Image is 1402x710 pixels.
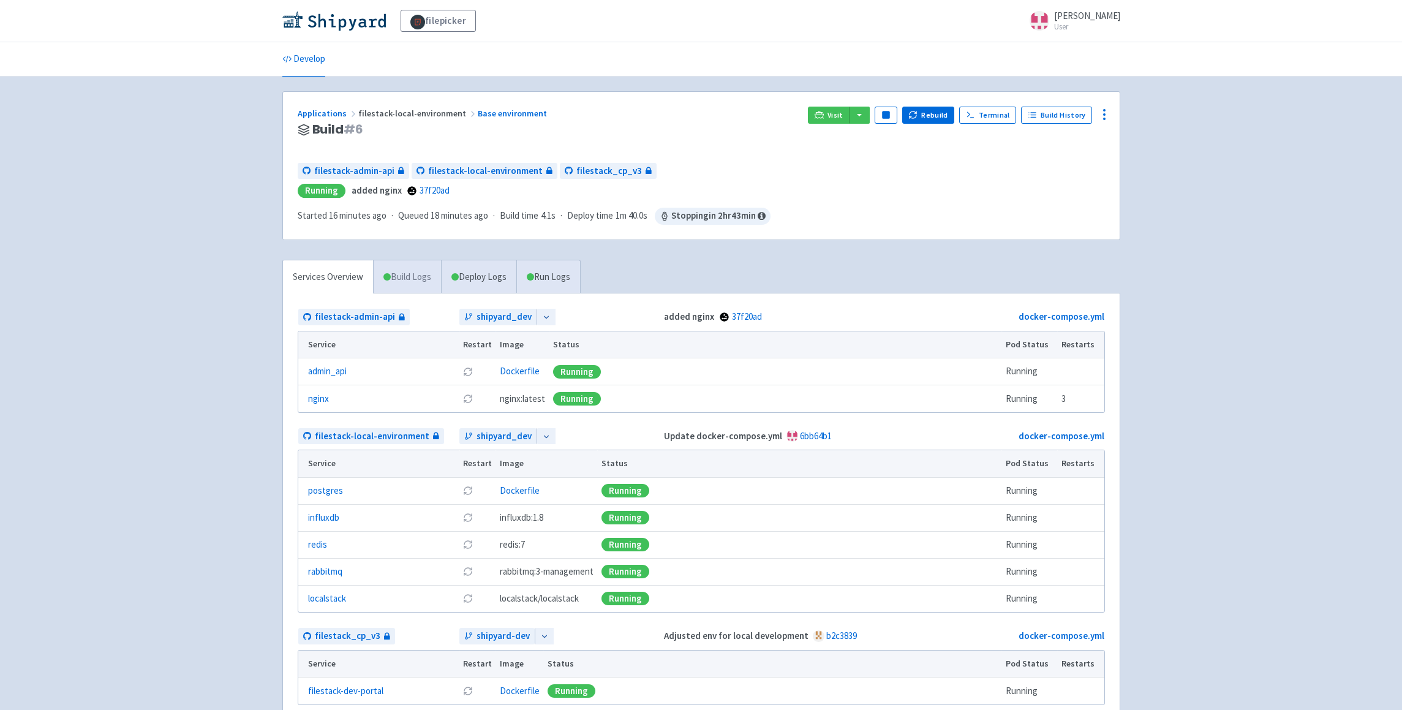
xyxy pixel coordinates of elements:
[431,210,488,221] time: 18 minutes ago
[541,209,556,223] span: 4.1s
[282,11,386,31] img: Shipyard logo
[298,450,459,477] th: Service
[827,110,843,120] span: Visit
[543,651,1001,678] th: Status
[1001,450,1057,477] th: Pod Status
[655,208,771,225] span: Stopping in 2 hr 43 min
[463,394,473,404] button: Restart pod
[500,392,545,406] span: nginx:latest
[959,107,1016,124] a: Terminal
[344,121,363,138] span: # 6
[1021,107,1092,124] a: Build History
[298,331,459,358] th: Service
[308,484,343,498] a: postgres
[553,365,601,379] div: Running
[441,260,516,294] a: Deploy Logs
[496,450,597,477] th: Image
[567,209,613,223] span: Deploy time
[463,686,473,696] button: Restart pod
[1019,311,1104,322] a: docker-compose.yml
[398,210,488,221] span: Queued
[664,430,782,442] strong: Update docker-compose.yml
[664,311,714,322] strong: added nginx
[298,651,459,678] th: Service
[664,630,808,641] strong: Adjusted env for local development
[308,592,346,606] a: localstack
[420,184,450,196] a: 37f20ad
[1054,23,1120,31] small: User
[1022,11,1120,31] a: [PERSON_NAME] User
[601,592,649,605] div: Running
[1001,651,1057,678] th: Pod Status
[428,164,543,178] span: filestack-local-environment
[1001,585,1057,612] td: Running
[500,511,543,525] span: influxdb:1.8
[315,429,429,444] span: filestack-local-environment
[283,260,373,294] a: Services Overview
[308,364,347,379] a: admin_api
[308,684,383,698] a: filestack-dev-portal
[477,629,530,643] span: shipyard-dev
[500,538,525,552] span: redis:7
[459,450,496,477] th: Restart
[1001,531,1057,558] td: Running
[1019,430,1104,442] a: docker-compose.yml
[601,511,649,524] div: Running
[298,163,409,179] a: filestack-admin-api
[1019,630,1104,641] a: docker-compose.yml
[732,311,762,322] a: 37f20ad
[459,651,496,678] th: Restart
[308,392,329,406] a: nginx
[478,108,549,119] a: Base environment
[298,108,358,119] a: Applications
[374,260,441,294] a: Build Logs
[560,163,657,179] a: filestack_cp_v3
[500,365,540,377] a: Dockerfile
[1001,331,1057,358] th: Pod Status
[601,484,649,497] div: Running
[308,511,339,525] a: influxdb
[282,42,325,77] a: Develop
[601,538,649,551] div: Running
[1057,331,1104,358] th: Restarts
[298,208,771,225] div: · · ·
[601,565,649,578] div: Running
[459,428,537,445] a: shipyard_dev
[500,685,540,697] a: Dockerfile
[1057,651,1104,678] th: Restarts
[616,209,647,223] span: 1m 40.0s
[800,430,832,442] a: 6bb64b1
[1054,10,1120,21] span: [PERSON_NAME]
[329,210,386,221] time: 16 minutes ago
[500,209,538,223] span: Build time
[808,107,850,124] a: Visit
[459,331,496,358] th: Restart
[315,310,395,324] span: filestack-admin-api
[308,538,327,552] a: redis
[463,540,473,549] button: Restart pod
[553,392,601,406] div: Running
[298,184,345,198] div: Running
[412,163,557,179] a: filestack-local-environment
[298,210,386,221] span: Started
[477,310,532,324] span: shipyard_dev
[875,107,897,124] button: Pause
[1001,504,1057,531] td: Running
[401,10,477,32] a: filepicker
[1001,678,1057,704] td: Running
[516,260,580,294] a: Run Logs
[463,513,473,523] button: Restart pod
[459,309,537,325] a: shipyard_dev
[308,565,342,579] a: rabbitmq
[500,565,594,579] span: rabbitmq:3-management
[1057,450,1104,477] th: Restarts
[549,331,1001,358] th: Status
[459,628,535,644] a: shipyard-dev
[1001,358,1057,385] td: Running
[463,594,473,603] button: Restart pod
[576,164,642,178] span: filestack_cp_v3
[826,630,857,641] a: b2c3839
[496,331,549,358] th: Image
[500,592,579,606] span: localstack/localstack
[463,367,473,377] button: Restart pod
